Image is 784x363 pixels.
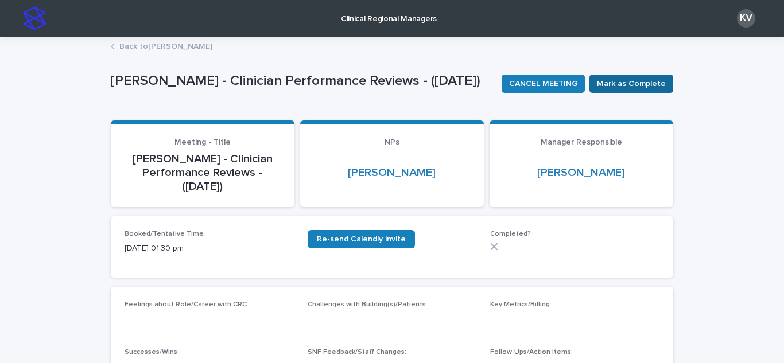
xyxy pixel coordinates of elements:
p: [DATE] 01:30 pm [125,243,294,255]
button: CANCEL MEETING [502,75,585,93]
img: stacker-logo-s-only.png [23,7,46,30]
span: CANCEL MEETING [509,78,577,89]
a: [PERSON_NAME] [537,166,625,179]
span: Manager Responsible [541,138,622,146]
p: - [308,313,477,325]
p: - [490,313,659,325]
span: Mark as Complete [597,78,666,89]
span: Challenges with Building(s)/Patients: [308,301,428,308]
span: Successes/Wins: [125,349,179,356]
span: Completed? [490,231,531,237]
div: KV [737,9,755,28]
button: Mark as Complete [589,75,673,93]
a: [PERSON_NAME] [348,166,436,179]
p: [PERSON_NAME] - Clinician Performance Reviews - ([DATE]) [125,152,281,193]
span: SNF Feedback/Staff Changes: [308,349,406,356]
span: Follow-Ups/Action Items: [490,349,573,356]
a: Re-send Calendly invite [308,230,415,248]
span: Booked/Tentative Time [125,231,204,237]
p: - [125,313,294,325]
span: Meeting - Title [174,138,231,146]
span: Feelings about Role/Career with CRC [125,301,247,308]
span: NPs [385,138,399,146]
a: Back to[PERSON_NAME] [119,39,212,52]
p: [PERSON_NAME] - Clinician Performance Reviews - ([DATE]) [111,73,492,89]
span: Key Metrics/Billing: [490,301,552,308]
span: Re-send Calendly invite [317,235,406,243]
